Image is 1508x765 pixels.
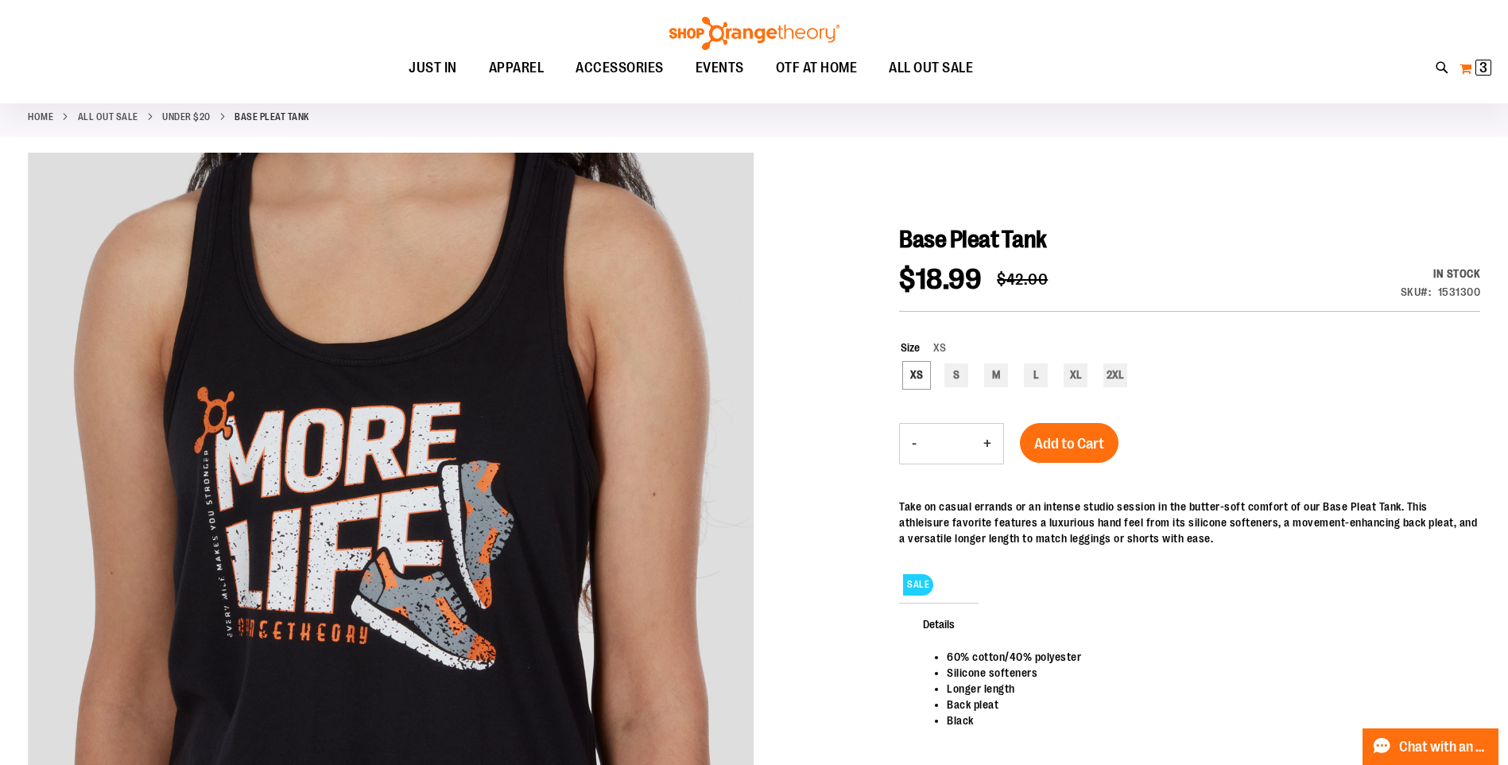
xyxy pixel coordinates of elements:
[984,363,1008,387] div: M
[1479,60,1487,76] span: 3
[28,110,53,124] a: Home
[667,17,842,50] img: Shop Orangetheory
[997,270,1048,289] span: $42.00
[920,341,946,354] span: XS
[947,713,1464,728] li: Black
[1438,284,1481,300] div: 1531300
[1401,266,1481,282] div: Availability
[162,110,211,124] a: Under $20
[1020,423,1118,463] button: Add to Cart
[409,50,457,86] span: JUST IN
[1034,435,1104,452] span: Add to Cart
[1064,363,1087,387] div: XL
[235,110,309,124] strong: Base Pleat Tank
[1363,728,1499,765] button: Chat with an Expert
[947,649,1464,665] li: 60% cotton/40% polyester
[944,363,968,387] div: S
[900,424,928,464] button: Decrease product quantity
[899,603,979,644] span: Details
[576,50,664,86] span: ACCESSORIES
[905,363,928,387] div: XS
[776,50,858,86] span: OTF AT HOME
[947,681,1464,697] li: Longer length
[1399,740,1489,755] span: Chat with an Expert
[78,110,138,124] a: ALL OUT SALE
[1103,363,1127,387] div: 2XL
[696,50,744,86] span: EVENTS
[947,697,1464,713] li: Back pleat
[1024,363,1048,387] div: L
[899,263,981,296] span: $18.99
[889,50,973,86] span: ALL OUT SALE
[947,665,1464,681] li: Silicone softeners
[899,226,1047,253] span: Base Pleat Tank
[903,574,933,596] span: SALE
[1401,285,1432,298] strong: SKU
[971,424,1003,464] button: Increase product quantity
[489,50,545,86] span: APPAREL
[928,425,971,463] input: Product quantity
[901,341,920,354] span: Size
[899,499,1480,546] div: Take on casual errands or an intense studio session in the butter-soft comfort of our Base Pleat ...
